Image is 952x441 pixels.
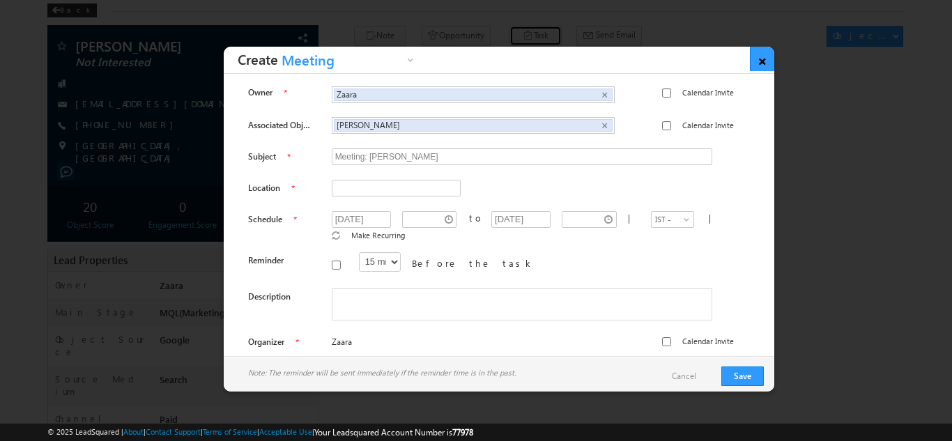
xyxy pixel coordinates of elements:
div: to [469,212,475,224]
label: Organizer [248,336,284,348]
span: Zaara [332,336,613,348]
span: Make Recurring [351,231,405,240]
a: Contact Support [146,427,201,436]
span: | [628,212,636,224]
span: | [709,212,717,224]
a: IST - (GMT+05:30) [GEOGRAPHIC_DATA], [GEOGRAPHIC_DATA], [GEOGRAPHIC_DATA], [GEOGRAPHIC_DATA] [651,211,694,228]
label: Calendar Invite [682,335,734,348]
label: Before the task [412,257,535,270]
label: Description [248,291,291,303]
button: Save [721,366,764,386]
span: Note: The reminder will be sent immediately if the reminder time is in the past. [248,366,516,379]
a: Acceptable Use [259,427,312,436]
span: × [601,89,608,101]
span: Zaara [337,89,588,100]
span: IST - (GMT+05:30) [GEOGRAPHIC_DATA], [GEOGRAPHIC_DATA], [GEOGRAPHIC_DATA], [GEOGRAPHIC_DATA] [652,213,678,288]
h3: Create [238,47,417,73]
span: Your Leadsquared Account Number is [314,427,473,438]
label: Owner [248,86,272,99]
label: Associated Object [248,119,312,132]
span: [PERSON_NAME] [337,120,588,130]
span: × [601,120,608,132]
span: 77978 [452,427,473,438]
a: Cancel [672,370,710,382]
a: Meeting [278,52,417,73]
span: Meeting [278,53,404,75]
label: Subject [248,150,276,163]
a: × [750,47,774,71]
a: About [123,427,144,436]
label: Location [248,182,280,194]
a: Terms of Service [203,427,257,436]
span: © 2025 LeadSquared | | | | | [47,426,473,439]
label: Calendar Invite [682,86,734,99]
label: Schedule [248,213,282,226]
label: Reminder [248,254,284,267]
label: Calendar Invite [682,119,734,132]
